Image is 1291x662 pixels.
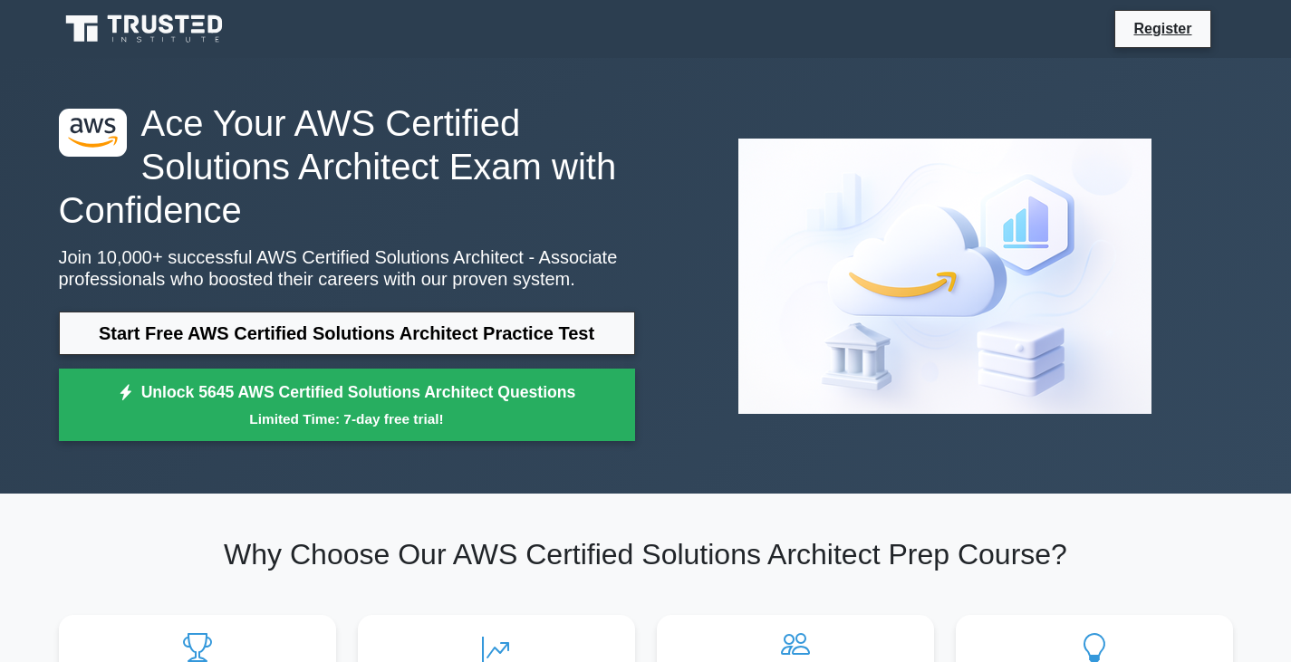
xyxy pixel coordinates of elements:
[59,312,635,355] a: Start Free AWS Certified Solutions Architect Practice Test
[1122,17,1202,40] a: Register
[59,101,635,232] h1: Ace Your AWS Certified Solutions Architect Exam with Confidence
[59,537,1233,571] h2: Why Choose Our AWS Certified Solutions Architect Prep Course?
[59,246,635,290] p: Join 10,000+ successful AWS Certified Solutions Architect - Associate professionals who boosted t...
[59,369,635,441] a: Unlock 5645 AWS Certified Solutions Architect QuestionsLimited Time: 7-day free trial!
[724,124,1166,428] img: AWS Certified Solutions Architect - Associate Preview
[82,408,612,429] small: Limited Time: 7-day free trial!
